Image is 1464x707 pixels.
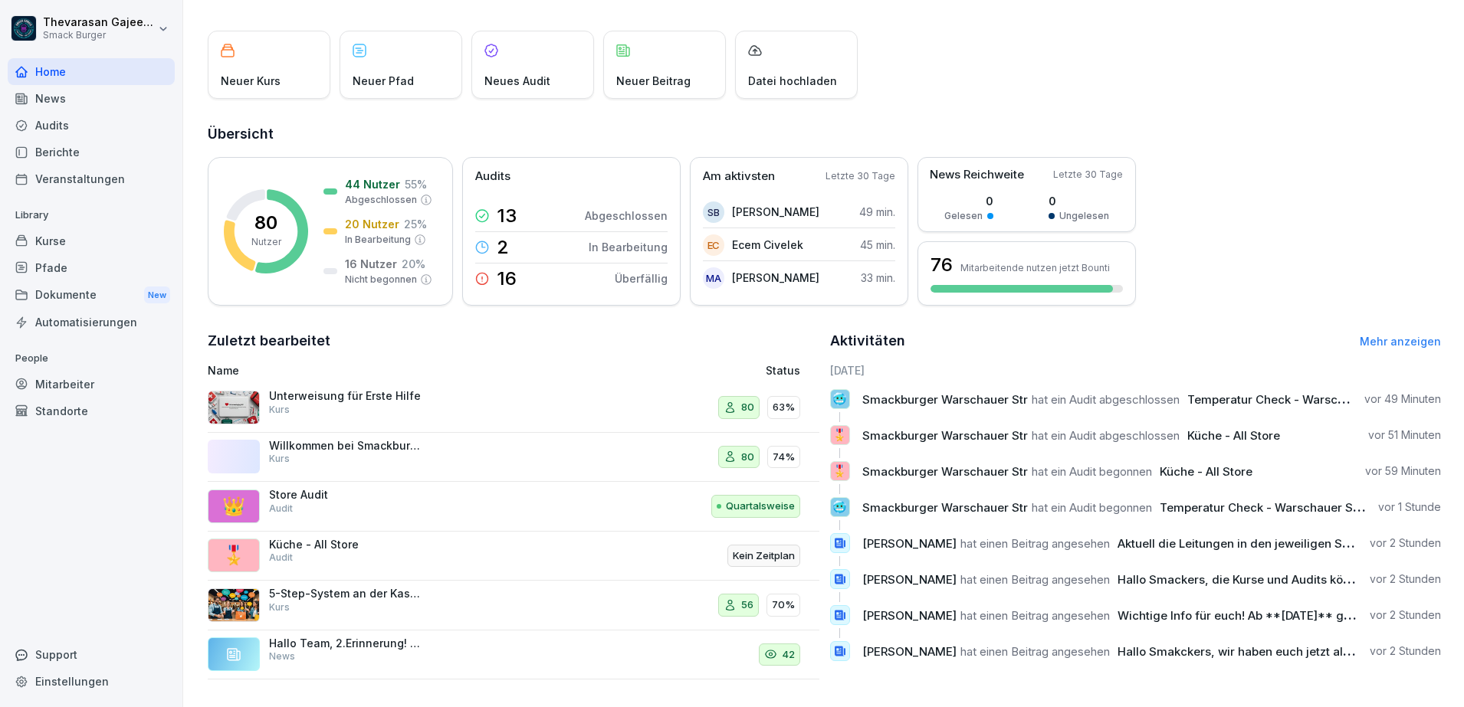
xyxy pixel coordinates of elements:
[345,256,397,272] p: 16 Nutzer
[208,330,819,352] h2: Zuletzt bearbeitet
[269,389,422,403] p: Unterweisung für Erste Hilfe
[208,433,819,483] a: Willkommen bei SmackburgerKurs8074%
[960,536,1110,551] span: hat einen Beitrag angesehen
[748,73,837,89] p: Datei hochladen
[616,73,691,89] p: Neuer Beitrag
[703,267,724,289] div: MA
[1365,463,1441,479] p: vor 59 Minuten
[703,234,724,256] div: EC
[741,597,753,613] p: 56
[766,362,800,378] p: Status
[862,608,957,623] span: [PERSON_NAME]
[497,270,517,288] p: 16
[1032,464,1152,479] span: hat ein Audit begonnen
[832,388,847,410] p: 🥶
[8,139,175,165] a: Berichte
[944,193,993,209] p: 0
[1032,428,1180,443] span: hat ein Audit abgeschlossen
[8,281,175,309] div: Dokumente
[732,237,803,253] p: Ecem Civelek
[497,207,517,225] p: 13
[862,572,957,587] span: [PERSON_NAME]
[741,450,754,465] p: 80
[589,239,668,255] p: In Bearbeitung
[8,398,175,424] div: Standorte
[703,201,724,223] div: SB
[8,641,175,668] div: Support
[43,30,155,41] p: Smack Burger
[208,630,819,680] a: Hallo Team, 2.Erinnerung! viele von euch haben uns die Rote Karte (Lebensmittelbelehrung) noch ni...
[208,482,819,532] a: 👑Store AuditAuditQuartalsweise
[726,499,795,514] p: Quartalsweise
[345,233,411,247] p: In Bearbeitung
[8,112,175,139] a: Audits
[832,460,847,482] p: 🎖️
[1370,571,1441,587] p: vor 2 Stunden
[345,193,417,207] p: Abgeschlossen
[208,391,260,424] img: x1kpwef3bc6wreqsn7ry7iok.png
[8,346,175,371] p: People
[222,542,245,569] p: 🎖️
[8,281,175,309] a: DokumenteNew
[830,362,1442,378] h6: [DATE]
[8,85,175,112] a: News
[1059,209,1109,223] p: Ungelesen
[405,176,427,192] p: 55 %
[269,601,290,614] p: Kurs
[1187,428,1280,443] span: Küche - All Store
[1049,193,1109,209] p: 0
[221,73,281,89] p: Neuer Kurs
[1160,500,1364,515] span: Temperatur Check - Warschauer Str.
[703,168,775,185] p: Am aktivsten
[269,538,422,552] p: Küche - All Store
[404,216,427,232] p: 25 %
[733,548,795,564] p: Kein Zeitplan
[8,254,175,281] div: Pfade
[944,209,983,223] p: Gelesen
[269,502,293,516] p: Audit
[269,551,293,565] p: Audit
[208,362,591,378] p: Name
[402,256,425,272] p: 20 %
[8,668,175,695] a: Einstellungen
[269,403,290,417] p: Kurs
[859,204,895,220] p: 49 min.
[860,237,895,253] p: 45 min.
[862,536,957,551] span: [PERSON_NAME]
[8,165,175,192] div: Veranstaltungen
[8,371,175,398] a: Mitarbeiter
[208,383,819,433] a: Unterweisung für Erste HilfeKurs8063%
[269,488,422,502] p: Store Audit
[1370,607,1441,623] p: vor 2 Stunden
[773,400,795,415] p: 63%
[830,330,905,352] h2: Aktivitäten
[345,273,417,286] p: Nicht begonnen
[1053,168,1123,182] p: Letzte 30 Tage
[772,597,795,613] p: 70%
[1187,392,1391,407] span: Temperatur Check - Warschauer Str.
[741,400,754,415] p: 80
[208,588,260,622] img: ddvzrcgd9em4nn9e4wobyf9v.png
[353,73,414,89] p: Neuer Pfad
[960,608,1110,623] span: hat einen Beitrag angesehen
[8,58,175,85] div: Home
[782,647,795,663] p: 42
[826,169,895,183] p: Letzte 30 Tage
[8,203,175,227] p: Library
[1370,643,1441,659] p: vor 2 Stunden
[862,644,957,659] span: [PERSON_NAME]
[1360,335,1441,348] a: Mehr anzeigen
[144,286,170,304] div: New
[345,176,400,192] p: 44 Nutzer
[345,216,399,232] p: 20 Nutzer
[269,637,422,650] p: Hallo Team, 2.Erinnerung! viele von euch haben uns die Rote Karte (Lebensmittelbelehrung) noch ni...
[269,452,290,466] p: Kurs
[1378,499,1441,515] p: vor 1 Stunde
[8,309,175,335] a: Automatisierungen
[8,227,175,254] a: Kurse
[960,572,1110,587] span: hat einen Beitrag angesehen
